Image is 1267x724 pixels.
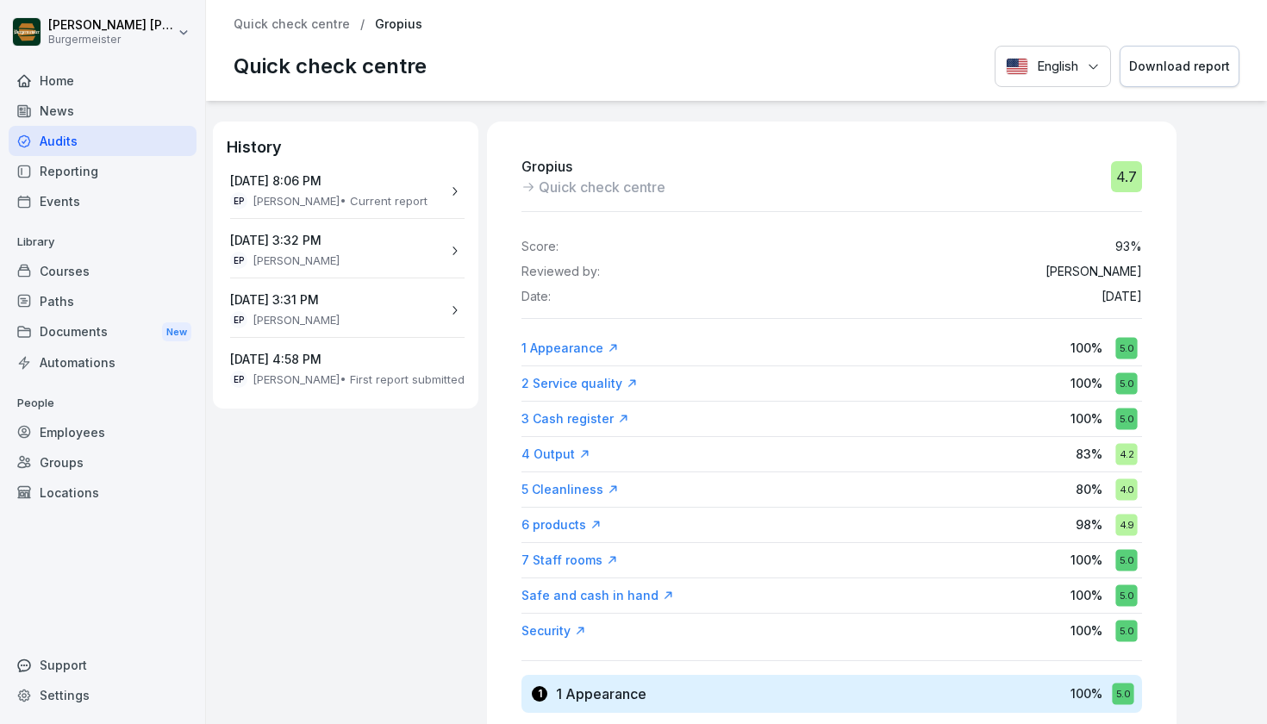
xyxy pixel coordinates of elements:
a: Settings [9,680,197,710]
button: Download report [1120,46,1239,88]
p: [PERSON_NAME] [PERSON_NAME] [48,18,174,33]
a: Automations [9,347,197,378]
h3: 1 Appearance [556,684,646,703]
a: Home [9,66,197,96]
a: 3 Cash register [521,410,629,428]
p: [DATE] 8:06 PM [230,173,435,189]
div: 5.0 [1115,337,1137,359]
p: [PERSON_NAME] [1045,265,1142,279]
a: 1 Appearance [521,340,619,357]
a: DocumentsNew [9,316,197,348]
div: 5.0 [1115,408,1137,429]
a: News [9,96,197,126]
p: Reviewed by: [521,265,600,279]
a: Reporting [9,156,197,186]
a: Groups [9,447,197,477]
p: [PERSON_NAME] • First report submitted [253,371,465,388]
div: EP [230,192,247,209]
a: 2 Service quality [521,375,638,392]
p: 80 % [1076,480,1102,498]
a: Audits [9,126,197,156]
p: Library [9,228,197,256]
p: Gropius [375,17,422,32]
div: 5.0 [1115,620,1137,641]
a: Safe and cash in hand [521,587,674,604]
img: English [1006,58,1028,75]
p: 100 % [1070,684,1102,702]
p: Score: [521,240,559,254]
p: Burgermeister [48,34,174,46]
p: 98 % [1076,515,1102,534]
a: Security [521,622,586,640]
p: People [9,390,197,417]
a: Employees [9,417,197,447]
p: [DATE] 3:32 PM [230,233,435,248]
p: Quick check centre [234,51,427,82]
p: [DATE] [1102,290,1142,304]
p: / [360,17,365,32]
div: 4.7 [1111,161,1142,192]
div: EP [230,311,247,328]
div: Locations [9,477,197,508]
p: Gropius [521,156,665,177]
div: 5.0 [1115,549,1137,571]
p: English [1037,57,1078,77]
div: EP [230,252,247,269]
p: 100 % [1070,409,1102,428]
button: Language [995,46,1111,88]
a: Paths [9,286,197,316]
p: 100 % [1070,339,1102,357]
p: 100 % [1070,586,1102,604]
a: 4 Output [521,446,590,463]
p: [PERSON_NAME] [253,252,340,269]
a: Courses [9,256,197,286]
a: 6 products [521,516,602,534]
p: 93 % [1115,240,1142,254]
div: Documents [9,316,197,348]
div: 4.9 [1115,514,1137,535]
p: [PERSON_NAME] • Current report [253,192,428,209]
div: 5.0 [1112,683,1133,704]
a: 7 Staff rooms [521,552,618,569]
a: Events [9,186,197,216]
div: Support [9,650,197,680]
p: 100 % [1070,621,1102,640]
p: [PERSON_NAME] [253,311,340,328]
div: 5.0 [1115,584,1137,606]
div: EP [230,371,247,388]
p: 100 % [1070,374,1102,392]
p: Quick check centre [539,177,665,197]
p: [DATE] 4:58 PM [230,352,465,367]
div: 4.2 [1115,443,1137,465]
p: [DATE] 3:31 PM [230,292,435,308]
a: 5 Cleanliness [521,481,619,498]
a: Quick check centre [234,17,350,32]
div: 5.0 [1115,372,1137,394]
p: History [213,135,478,159]
p: 83 % [1076,445,1102,463]
div: New [162,322,191,342]
div: 4.0 [1115,478,1137,500]
div: 1 [532,686,547,702]
div: Download report [1129,57,1230,76]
